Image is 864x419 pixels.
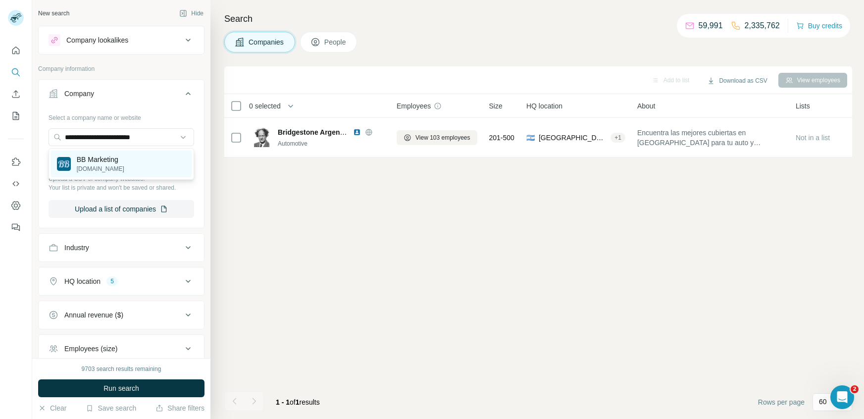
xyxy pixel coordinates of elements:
div: New search [38,9,69,18]
button: Buy credits [796,19,842,33]
span: 1 - 1 [276,398,290,406]
button: Company lookalikes [39,28,204,52]
button: Download as CSV [700,73,774,88]
button: Enrich CSV [8,85,24,103]
button: Employees (size) [39,337,204,361]
span: 0 selected [249,101,281,111]
div: Industry [64,243,89,253]
span: Lists [796,101,810,111]
button: Share filters [155,403,204,413]
p: 2,335,762 [745,20,780,32]
div: 5 [106,277,118,286]
button: Annual revenue ($) [39,303,204,327]
div: + 1 [610,133,625,142]
button: Feedback [8,218,24,236]
span: 201-500 [489,133,514,143]
span: Companies [249,37,285,47]
p: 60 [819,397,827,407]
span: About [637,101,656,111]
button: Quick start [8,42,24,59]
div: Employees (size) [64,344,117,354]
span: 2 [851,385,859,393]
div: HQ location [64,276,101,286]
button: Dashboard [8,197,24,214]
span: People [324,37,347,47]
iframe: Intercom live chat [830,385,854,409]
span: View 103 employees [415,133,470,142]
div: 9703 search results remaining [82,365,161,373]
p: Your list is private and won't be saved or shared. [49,183,194,192]
span: Rows per page [758,397,805,407]
img: BB Marketing [57,157,71,171]
img: LinkedIn logo [353,128,361,136]
button: My lists [8,107,24,125]
button: Use Surfe API [8,175,24,193]
button: View 103 employees [397,130,477,145]
button: Hide [172,6,210,21]
div: Company lookalikes [66,35,128,45]
div: Company [64,89,94,99]
p: 59,991 [699,20,723,32]
p: BB Marketing [77,155,124,164]
button: Industry [39,236,204,260]
div: Select a company name or website [49,109,194,122]
span: 🇦🇷 [526,133,535,143]
button: HQ location5 [39,269,204,293]
span: results [276,398,320,406]
span: HQ location [526,101,562,111]
button: Run search [38,379,204,397]
span: Size [489,101,503,111]
button: Save search [86,403,136,413]
span: Run search [103,383,139,393]
h4: Search [224,12,852,26]
span: 1 [296,398,300,406]
span: Encuentra las mejores cubiertas en [GEOGRAPHIC_DATA] para tu auto y camioneta. Estamos en todo el... [637,128,784,148]
span: [GEOGRAPHIC_DATA], [GEOGRAPHIC_DATA] [539,133,607,143]
span: Bridgestone Argentina S.A.I.C. [278,128,378,136]
p: Company information [38,64,204,73]
p: [DOMAIN_NAME] [77,164,124,173]
span: Not in a list [796,134,830,142]
div: Automotive [278,139,385,148]
img: Avatar [8,10,24,26]
button: Upload a list of companies [49,200,194,218]
button: Clear [38,403,66,413]
button: Search [8,63,24,81]
button: Use Surfe on LinkedIn [8,153,24,171]
span: Employees [397,101,431,111]
div: Annual revenue ($) [64,310,123,320]
span: of [290,398,296,406]
img: Logo of Bridgestone Argentina S.A.I.C. [254,128,270,147]
button: Company [39,82,204,109]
